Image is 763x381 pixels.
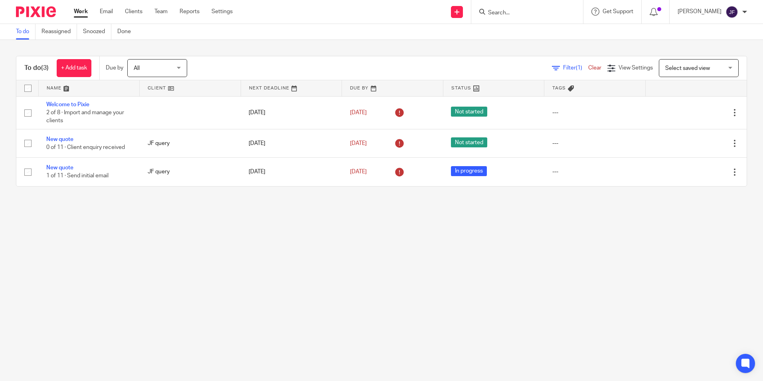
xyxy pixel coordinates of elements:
[552,86,566,90] span: Tags
[451,166,487,176] span: In progress
[140,129,241,157] td: JF query
[24,64,49,72] h1: To do
[241,158,342,186] td: [DATE]
[552,139,638,147] div: ---
[576,65,582,71] span: (1)
[665,65,710,71] span: Select saved view
[46,165,73,171] a: New quote
[350,141,367,146] span: [DATE]
[41,65,49,71] span: (3)
[180,8,200,16] a: Reports
[46,173,109,179] span: 1 of 11 · Send initial email
[74,8,88,16] a: Work
[117,24,137,40] a: Done
[46,137,73,142] a: New quote
[725,6,738,18] img: svg%3E
[16,24,36,40] a: To do
[451,137,487,147] span: Not started
[552,168,638,176] div: ---
[83,24,111,40] a: Snoozed
[241,96,342,129] td: [DATE]
[350,169,367,175] span: [DATE]
[100,8,113,16] a: Email
[125,8,142,16] a: Clients
[350,110,367,115] span: [DATE]
[57,59,91,77] a: + Add task
[487,10,559,17] input: Search
[154,8,168,16] a: Team
[563,65,588,71] span: Filter
[46,102,89,107] a: Welcome to Pixie
[212,8,233,16] a: Settings
[619,65,653,71] span: View Settings
[603,9,633,14] span: Get Support
[588,65,601,71] a: Clear
[241,129,342,157] td: [DATE]
[106,64,123,72] p: Due by
[46,145,125,150] span: 0 of 11 · Client enquiry received
[140,158,241,186] td: JF query
[46,110,124,124] span: 2 of 8 · Import and manage your clients
[451,107,487,117] span: Not started
[42,24,77,40] a: Reassigned
[134,65,140,71] span: All
[678,8,721,16] p: [PERSON_NAME]
[552,109,638,117] div: ---
[16,6,56,17] img: Pixie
